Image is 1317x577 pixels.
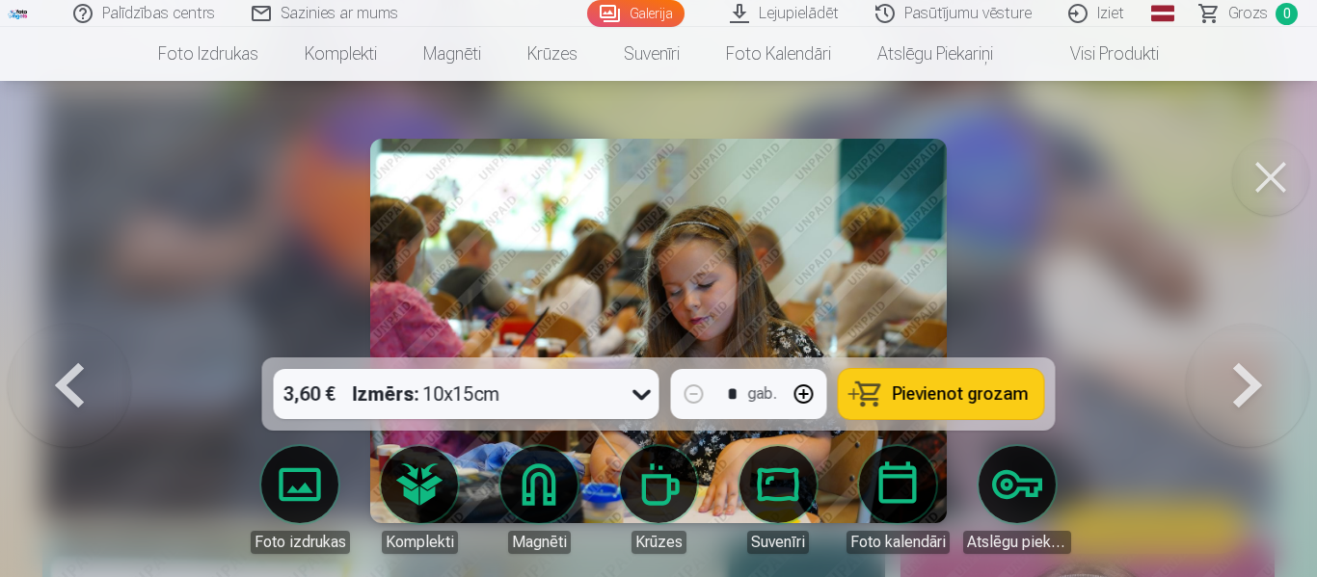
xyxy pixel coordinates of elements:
[246,446,354,554] a: Foto izdrukas
[135,27,282,81] a: Foto izdrukas
[747,531,809,554] div: Suvenīri
[1276,3,1298,25] span: 0
[1016,27,1182,81] a: Visi produkti
[839,369,1044,419] button: Pievienot grozam
[382,531,458,554] div: Komplekti
[632,531,686,554] div: Krūzes
[282,27,400,81] a: Komplekti
[854,27,1016,81] a: Atslēgu piekariņi
[251,531,350,554] div: Foto izdrukas
[724,446,832,554] a: Suvenīri
[605,446,712,554] a: Krūzes
[703,27,854,81] a: Foto kalendāri
[365,446,473,554] a: Komplekti
[504,27,601,81] a: Krūzes
[601,27,703,81] a: Suvenīri
[748,382,777,406] div: gab.
[485,446,593,554] a: Magnēti
[353,380,419,407] strong: Izmērs :
[400,27,504,81] a: Magnēti
[274,369,345,419] div: 3,60 €
[963,531,1071,554] div: Atslēgu piekariņi
[893,385,1029,403] span: Pievienot grozam
[844,446,952,554] a: Foto kalendāri
[847,531,950,554] div: Foto kalendāri
[353,369,500,419] div: 10x15cm
[1228,2,1268,25] span: Grozs
[508,531,571,554] div: Magnēti
[963,446,1071,554] a: Atslēgu piekariņi
[8,8,29,19] img: /fa1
